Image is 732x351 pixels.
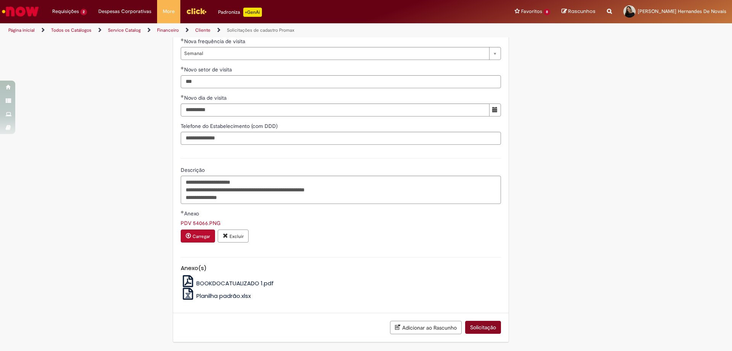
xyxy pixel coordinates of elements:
[562,8,596,15] a: Rascunhos
[52,8,79,15] span: Requisições
[390,321,462,334] button: Adicionar ao Rascunho
[51,27,91,33] a: Todos os Catálogos
[243,8,262,17] p: +GenAi
[184,66,233,73] span: Novo setor de visita
[181,279,274,287] a: BOOKDOCATUALIZADO 1.pdf
[568,8,596,15] span: Rascunhos
[489,104,501,116] button: Mostrar calendário para Novo dia de visita
[157,27,179,33] a: Financeiro
[465,321,501,334] button: Solicitação
[181,95,184,98] span: Obrigatório Preenchido
[218,230,249,243] button: Excluir anexo PDV 54066.PNG
[181,210,184,214] span: Obrigatório Preenchido
[98,8,151,15] span: Despesas Corporativas
[230,233,244,239] small: Excluir
[181,104,490,116] input: Novo dia de visita 03 September 2025 Wednesday
[196,279,274,287] span: BOOKDOCATUALIZADO 1.pdf
[193,233,210,239] small: Carregar
[638,8,726,15] span: [PERSON_NAME] Hernandes De Novais
[186,5,207,17] img: click_logo_yellow_360x200.png
[196,292,251,300] span: Planilha padrão.xlsx
[181,176,501,204] textarea: Descrição
[181,167,206,173] span: Descrição
[181,265,501,272] h5: Anexo(s)
[181,230,215,243] button: Carregar anexo de Anexo Required
[181,123,279,129] span: Telefone do Estabelecimento (com DDD)
[184,94,228,101] span: Novo dia de visita
[181,132,501,145] input: Telefone do Estabelecimento (com DDD)
[544,9,550,15] span: 8
[184,210,201,217] span: Anexo
[181,75,501,88] input: Novo setor de visita
[181,66,184,70] span: Obrigatório Preenchido
[181,292,251,300] a: Planilha padrão.xlsx
[181,38,184,41] span: Obrigatório Preenchido
[227,27,294,33] a: Solicitações de cadastro Promax
[184,38,247,45] span: Nova frequência de visita
[108,27,141,33] a: Service Catalog
[8,27,35,33] a: Página inicial
[181,220,220,226] a: Download de PDV 54066.PNG
[1,4,40,19] img: ServiceNow
[80,9,87,15] span: 2
[521,8,542,15] span: Favoritos
[218,8,262,17] div: Padroniza
[163,8,175,15] span: More
[184,47,485,60] span: Semanal
[6,23,482,37] ul: Trilhas de página
[195,27,210,33] a: Cliente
